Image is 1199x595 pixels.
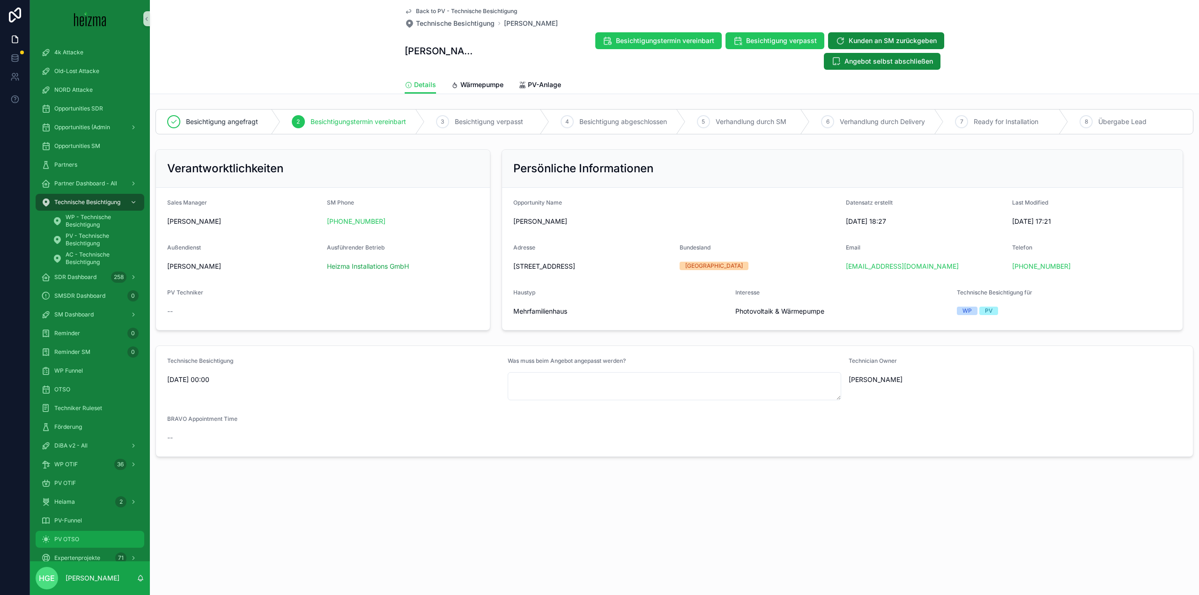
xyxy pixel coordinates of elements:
span: Verhandlung durch Delivery [840,117,925,126]
button: Besichtigungstermin vereinbart [595,32,722,49]
span: SDR Dashboard [54,273,96,281]
span: SM Phone [327,199,354,206]
div: PV [985,307,992,315]
button: Besichtigung verpasst [725,32,824,49]
span: 2 [296,118,300,125]
span: Partners [54,161,77,169]
span: OTSO [54,386,70,393]
span: Was muss beim Angebot angepasst werden? [508,357,626,364]
span: WP Funnel [54,367,83,375]
span: PV OTIF [54,479,76,487]
a: OTSO [36,381,144,398]
a: PV - Technische Besichtigung [47,231,144,248]
img: App logo [74,11,106,26]
span: Ausführender Betrieb [327,244,385,251]
span: Besichtigung abgeschlossen [579,117,667,126]
span: Bundesland [680,244,711,251]
span: Last Modified [1012,199,1048,206]
a: Wärmepumpe [451,76,503,95]
span: -- [167,307,173,316]
a: Back to PV - Technische Besichtigung [405,7,517,15]
span: Expertenprojekte [54,554,100,562]
div: [GEOGRAPHIC_DATA] [685,262,743,270]
span: [PERSON_NAME] [167,262,221,271]
span: [PERSON_NAME] [849,375,903,384]
a: SM Dashboard [36,306,144,323]
button: Angebot selbst abschließen [824,53,940,70]
div: 71 [115,552,126,564]
div: 2 [115,496,126,507]
span: Opportunities (Admin [54,124,110,131]
span: Partner Dashboard - All [54,180,117,187]
span: Interesse [735,289,760,296]
span: 5 [702,118,705,125]
span: BRAVO Appointment Time [167,415,237,422]
span: Photovoltaik & Wärmepumpe [735,307,949,316]
a: Opportunities SDR [36,100,144,117]
a: [EMAIL_ADDRESS][DOMAIN_NAME] [846,262,959,271]
a: PV OTSO [36,531,144,548]
div: 0 [127,328,139,339]
span: Verhandlung durch SM [716,117,786,126]
span: Technische Besichtigung [167,357,233,364]
span: Details [414,80,436,89]
div: 0 [127,346,139,358]
span: Sales Manager [167,199,207,206]
a: Förderung [36,419,144,435]
a: [PHONE_NUMBER] [327,217,385,226]
span: SMSDR Dashboard [54,292,105,300]
span: -- [167,433,173,442]
span: Heiama [54,498,75,506]
div: 258 [111,272,126,283]
a: Technische Besichtigung [36,194,144,211]
a: [PERSON_NAME] [504,19,558,28]
span: PV-Funnel [54,517,82,524]
span: PV - Technische Besichtigung [66,232,135,247]
span: PV OTSO [54,536,79,543]
span: [DATE] 18:27 [846,217,1005,226]
a: Details [405,76,436,94]
span: Haustyp [513,289,535,296]
a: WP - Technische Besichtigung [47,213,144,229]
span: Technische Besichtigung für [957,289,1032,296]
span: 3 [441,118,444,125]
a: Technische Besichtigung [405,19,495,28]
span: [PERSON_NAME] [167,217,221,226]
span: Besichtigung verpasst [455,117,523,126]
span: Besichtigung angefragt [186,117,258,126]
a: SDR Dashboard258 [36,269,144,286]
span: 7 [960,118,963,125]
a: Opportunities SM [36,138,144,154]
div: 0 [127,290,139,301]
span: Außendienst [167,244,201,251]
button: Kunden an SM zurückgeben [828,32,944,49]
span: 4k Attacke [54,49,83,56]
span: PV Techniker [167,289,203,296]
span: Wärmepumpe [460,80,503,89]
span: [DATE] 17:21 [1012,217,1171,226]
span: WP - Technische Besichtigung [66,213,135,228]
span: [DATE] 00:00 [167,375,500,384]
span: Opportunity Name [513,199,562,206]
a: Old-Lost Attacke [36,63,144,80]
span: Technische Besichtigung [54,198,120,206]
a: Partners [36,156,144,173]
span: Übergabe Lead [1098,117,1147,126]
a: PV OTIF [36,475,144,492]
span: Datensatz erstellt [846,199,893,206]
span: SM Dashboard [54,311,94,318]
span: Besichtigungstermin vereinbart [311,117,406,126]
span: NORD Attacke [54,86,93,94]
span: 4 [565,118,569,125]
span: Kunden an SM zurückgeben [849,36,937,45]
span: Opportunities SM [54,142,100,150]
span: PV-Anlage [528,80,561,89]
span: WP OTIF [54,461,78,468]
span: Besichtigungstermin vereinbart [616,36,714,45]
span: [STREET_ADDRESS] [513,262,672,271]
span: Adresse [513,244,535,251]
span: Reminder SM [54,348,90,356]
h2: Verantworktlichkeiten [167,161,283,176]
span: [PERSON_NAME] [513,217,838,226]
